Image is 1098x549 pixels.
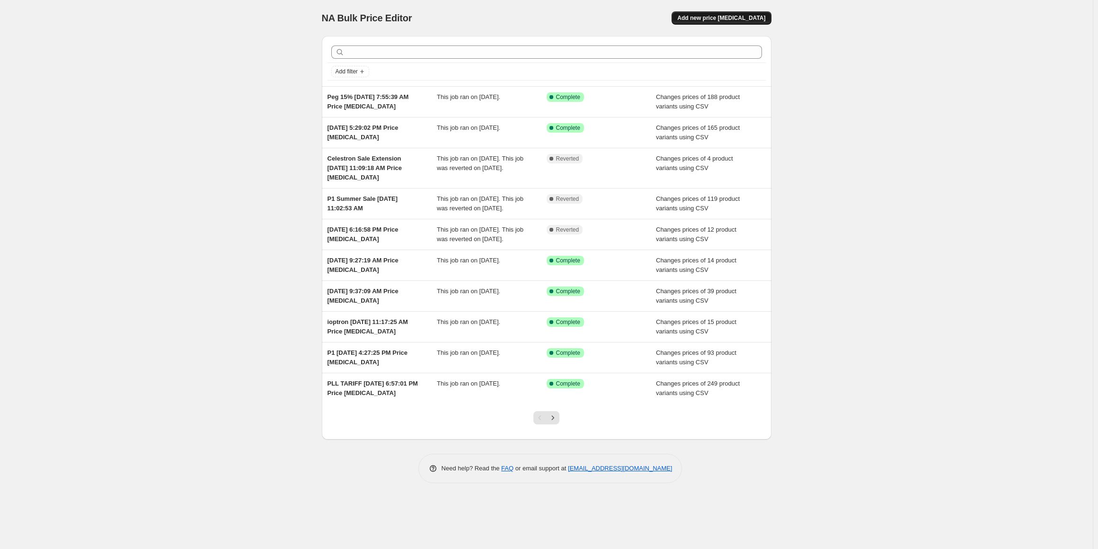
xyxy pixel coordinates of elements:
[328,349,408,366] span: P1 [DATE] 4:27:25 PM Price [MEDICAL_DATA]
[556,226,579,234] span: Reverted
[556,257,580,264] span: Complete
[556,124,580,132] span: Complete
[328,93,409,110] span: Peg 15% [DATE] 7:55:39 AM Price [MEDICAL_DATA]
[336,68,358,75] span: Add filter
[328,124,398,141] span: [DATE] 5:29:02 PM Price [MEDICAL_DATA]
[328,288,398,304] span: [DATE] 9:37:09 AM Price [MEDICAL_DATA]
[328,380,418,396] span: PLL TARIFF [DATE] 6:57:01 PM Price [MEDICAL_DATA]
[556,195,579,203] span: Reverted
[656,349,736,366] span: Changes prices of 93 product variants using CSV
[656,257,736,273] span: Changes prices of 14 product variants using CSV
[437,288,500,295] span: This job ran on [DATE].
[656,124,740,141] span: Changes prices of 165 product variants using CSV
[656,380,740,396] span: Changes prices of 249 product variants using CSV
[437,93,500,100] span: This job ran on [DATE].
[331,66,369,77] button: Add filter
[656,318,736,335] span: Changes prices of 15 product variants using CSV
[556,318,580,326] span: Complete
[556,155,579,162] span: Reverted
[656,155,733,171] span: Changes prices of 4 product variants using CSV
[442,465,502,472] span: Need help? Read the
[533,411,559,424] nav: Pagination
[328,226,398,243] span: [DATE] 6:16:58 PM Price [MEDICAL_DATA]
[546,411,559,424] button: Next
[656,226,736,243] span: Changes prices of 12 product variants using CSV
[568,465,672,472] a: [EMAIL_ADDRESS][DOMAIN_NAME]
[328,257,398,273] span: [DATE] 9:27:19 AM Price [MEDICAL_DATA]
[328,195,398,212] span: P1 Summer Sale [DATE] 11:02:53 AM
[656,195,740,212] span: Changes prices of 119 product variants using CSV
[437,155,523,171] span: This job ran on [DATE]. This job was reverted on [DATE].
[322,13,412,23] span: NA Bulk Price Editor
[656,93,740,110] span: Changes prices of 188 product variants using CSV
[556,380,580,387] span: Complete
[437,124,500,131] span: This job ran on [DATE].
[501,465,514,472] a: FAQ
[677,14,765,22] span: Add new price [MEDICAL_DATA]
[556,349,580,357] span: Complete
[437,257,500,264] span: This job ran on [DATE].
[672,11,771,25] button: Add new price [MEDICAL_DATA]
[437,380,500,387] span: This job ran on [DATE].
[556,93,580,101] span: Complete
[556,288,580,295] span: Complete
[437,349,500,356] span: This job ran on [DATE].
[328,318,408,335] span: ioptron [DATE] 11:17:25 AM Price [MEDICAL_DATA]
[328,155,402,181] span: Celestron Sale Extension [DATE] 11:09:18 AM Price [MEDICAL_DATA]
[656,288,736,304] span: Changes prices of 39 product variants using CSV
[437,318,500,325] span: This job ran on [DATE].
[437,195,523,212] span: This job ran on [DATE]. This job was reverted on [DATE].
[514,465,568,472] span: or email support at
[437,226,523,243] span: This job ran on [DATE]. This job was reverted on [DATE].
